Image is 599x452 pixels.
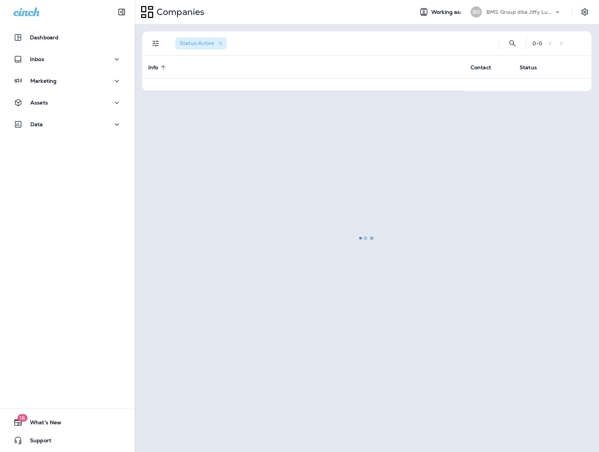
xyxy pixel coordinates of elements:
button: Inbox [7,52,127,67]
p: Dashboard [30,34,58,40]
p: Data [30,121,43,127]
p: Companies [153,6,204,18]
span: Support [22,437,51,446]
button: 16What's New [7,415,127,430]
p: BMS Group dba Jiffy Lube [486,9,554,15]
p: Assets [30,100,48,106]
button: Data [7,117,127,132]
span: Working as: [431,9,463,15]
button: Collapse Sidebar [111,4,132,19]
p: Inbox [30,56,44,62]
button: Dashboard [7,30,127,45]
span: What's New [22,419,61,428]
button: Assets [7,95,127,110]
button: Settings [578,5,592,19]
span: 16 [17,414,27,422]
button: Support [7,433,127,448]
p: Marketing [30,78,57,84]
div: BG [471,6,482,18]
button: Marketing [7,73,127,88]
